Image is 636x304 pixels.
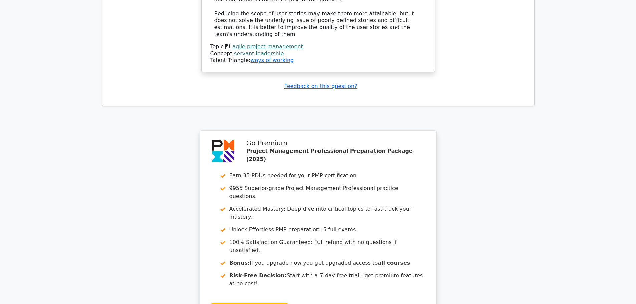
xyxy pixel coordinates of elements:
[234,50,284,57] a: servant leadership
[250,57,294,63] a: ways of working
[284,83,357,89] a: Feedback on this question?
[210,50,426,57] div: Concept:
[232,43,303,50] a: agile project management
[210,43,426,50] div: Topic:
[210,43,426,64] div: Talent Triangle:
